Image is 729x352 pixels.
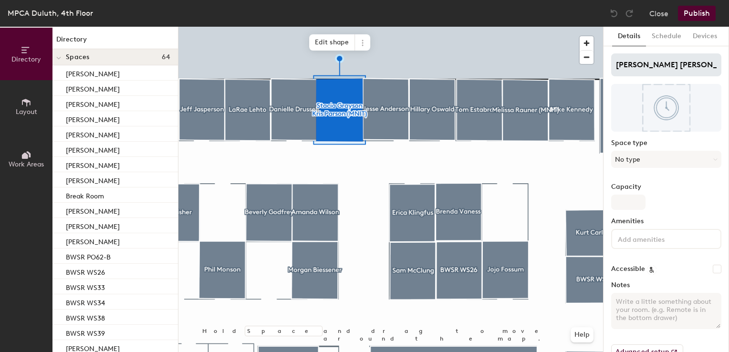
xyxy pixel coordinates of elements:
[611,84,721,132] img: The space named Stacia Grayson Kris Parson (MNIT)
[66,266,105,277] p: BWSR WS26
[571,327,594,342] button: Help
[66,98,120,109] p: [PERSON_NAME]
[611,151,721,168] button: No type
[616,233,702,244] input: Add amenities
[66,144,120,155] p: [PERSON_NAME]
[66,174,120,185] p: [PERSON_NAME]
[66,189,104,200] p: Break Room
[162,53,170,61] span: 64
[66,159,120,170] p: [PERSON_NAME]
[611,217,721,225] label: Amenities
[611,265,645,273] label: Accessible
[611,183,721,191] label: Capacity
[66,113,120,124] p: [PERSON_NAME]
[66,327,105,338] p: BWSR WS39
[11,55,41,63] span: Directory
[649,6,668,21] button: Close
[678,6,716,21] button: Publish
[66,220,120,231] p: [PERSON_NAME]
[66,67,120,78] p: [PERSON_NAME]
[52,34,178,49] h1: Directory
[66,311,105,322] p: BWSR WS38
[66,281,105,292] p: BWSR WS33
[646,27,687,46] button: Schedule
[66,296,105,307] p: BWSR WS34
[66,83,120,93] p: [PERSON_NAME]
[611,281,721,289] label: Notes
[66,128,120,139] p: [PERSON_NAME]
[66,235,120,246] p: [PERSON_NAME]
[309,34,355,51] span: Edit shape
[9,160,44,168] span: Work Areas
[8,7,93,19] div: MPCA Duluth, 4th Floor
[66,250,111,261] p: BWSR PO62-B
[16,108,37,116] span: Layout
[687,27,723,46] button: Devices
[66,205,120,216] p: [PERSON_NAME]
[625,9,634,18] img: Redo
[66,53,90,61] span: Spaces
[609,9,619,18] img: Undo
[612,27,646,46] button: Details
[611,139,721,147] label: Space type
